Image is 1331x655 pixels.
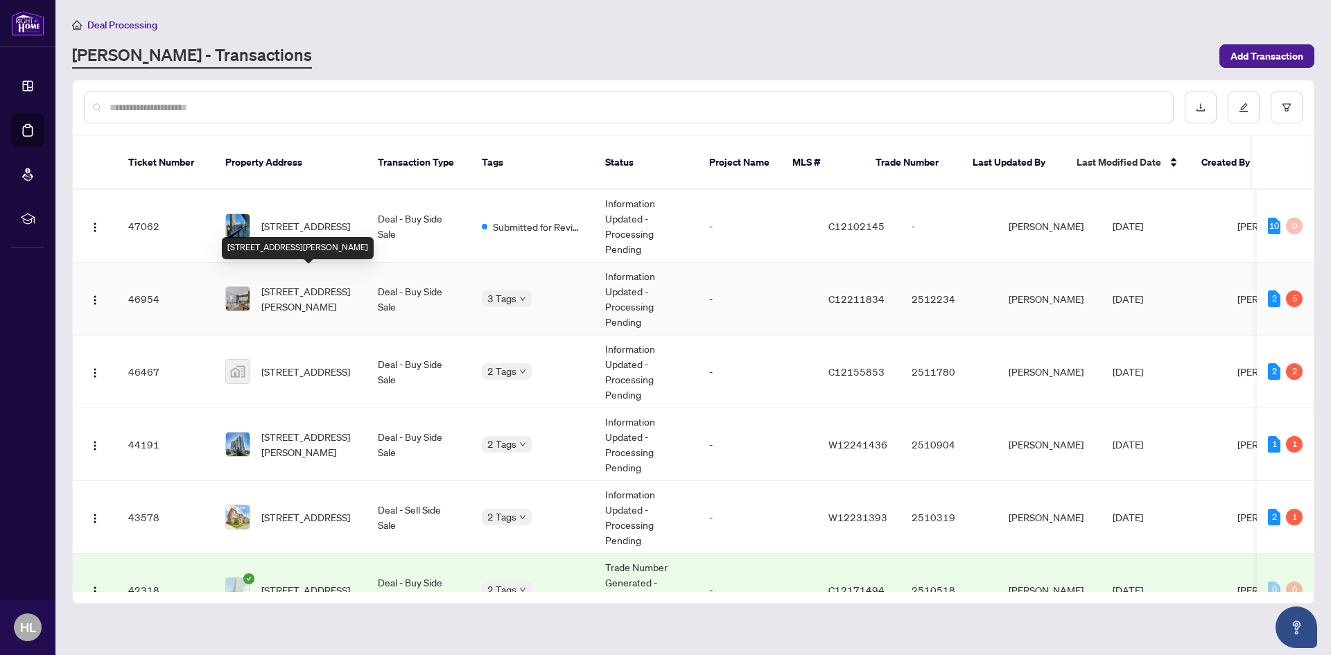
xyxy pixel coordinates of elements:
img: thumbnail-img [226,433,250,456]
img: Logo [89,367,101,378]
td: - [698,263,817,335]
td: Information Updated - Processing Pending [594,263,698,335]
img: Logo [89,513,101,524]
span: Deal Processing [87,19,157,31]
td: Deal - Buy Side Sale [367,190,471,263]
span: 2 Tags [487,582,516,597]
th: Trade Number [864,136,962,190]
div: [STREET_ADDRESS][PERSON_NAME] [222,237,374,259]
button: Open asap [1276,606,1317,648]
td: 2511780 [901,335,998,408]
td: Deal - Buy Side Sale [367,335,471,408]
th: Project Name [698,136,781,190]
div: 0 [1268,582,1280,598]
th: Property Address [214,136,367,190]
span: [DATE] [1113,438,1143,451]
td: 47062 [117,190,214,263]
button: Logo [84,215,106,237]
td: Deal - Buy Side Sale [367,554,471,627]
td: - [698,408,817,481]
span: 2 Tags [487,363,516,379]
button: edit [1228,91,1260,123]
img: thumbnail-img [226,214,250,238]
td: 46467 [117,335,214,408]
img: thumbnail-img [226,360,250,383]
div: 2 [1268,290,1280,307]
span: edit [1239,103,1249,112]
div: 0 [1286,582,1303,598]
td: - [698,554,817,627]
span: [DATE] [1113,292,1143,305]
img: Logo [89,586,101,597]
th: Transaction Type [367,136,471,190]
td: Information Updated - Processing Pending [594,335,698,408]
span: down [519,441,526,448]
th: Created By [1190,136,1273,190]
button: Logo [84,360,106,383]
div: 1 [1286,436,1303,453]
button: Logo [84,433,106,455]
div: 5 [1286,290,1303,307]
span: 3 Tags [487,290,516,306]
span: [STREET_ADDRESS][PERSON_NAME] [261,429,356,460]
td: Information Updated - Processing Pending [594,408,698,481]
button: download [1185,91,1217,123]
th: Last Updated By [962,136,1065,190]
div: 0 [1286,218,1303,234]
div: 1 [1268,436,1280,453]
span: filter [1282,103,1291,112]
div: 1 [1286,509,1303,525]
td: 2512234 [901,263,998,335]
span: [PERSON_NAME] [1237,365,1312,378]
th: Tags [471,136,594,190]
img: Logo [89,295,101,306]
td: [PERSON_NAME] [998,408,1102,481]
span: down [519,368,526,375]
div: 2 [1268,363,1280,380]
span: C12102145 [828,220,885,232]
span: HL [20,618,36,637]
span: [PERSON_NAME] [1237,220,1312,232]
th: Ticket Number [117,136,214,190]
img: thumbnail-img [226,578,250,602]
button: Add Transaction [1219,44,1314,68]
div: 2 [1268,509,1280,525]
td: [PERSON_NAME] [998,554,1102,627]
span: [STREET_ADDRESS] [261,509,350,525]
span: download [1196,103,1206,112]
td: - [698,190,817,263]
span: C12155853 [828,365,885,378]
img: thumbnail-img [226,287,250,311]
img: thumbnail-img [226,505,250,529]
span: [DATE] [1113,511,1143,523]
span: Submitted for Review [493,219,583,234]
span: [PERSON_NAME] [1237,584,1312,596]
span: C12171494 [828,584,885,596]
td: 46954 [117,263,214,335]
a: [PERSON_NAME] - Transactions [72,44,312,69]
button: Logo [84,288,106,310]
div: 10 [1268,218,1280,234]
span: down [519,295,526,302]
span: check-circle [243,573,254,584]
span: down [519,586,526,593]
span: [STREET_ADDRESS] [261,364,350,379]
img: logo [11,10,44,36]
span: W12241436 [828,438,887,451]
span: [STREET_ADDRESS] [261,582,350,597]
div: 2 [1286,363,1303,380]
td: 2510518 [901,554,998,627]
th: Last Modified Date [1065,136,1190,190]
span: Last Modified Date [1077,155,1161,170]
td: Information Updated - Processing Pending [594,190,698,263]
td: 2510319 [901,481,998,554]
td: 42318 [117,554,214,627]
td: - [698,481,817,554]
td: 44191 [117,408,214,481]
td: [PERSON_NAME] [998,190,1102,263]
td: Trade Number Generated - Pending Information [594,554,698,627]
td: [PERSON_NAME] [998,263,1102,335]
span: C12211834 [828,292,885,305]
span: [PERSON_NAME] [1237,438,1312,451]
span: down [519,514,526,521]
